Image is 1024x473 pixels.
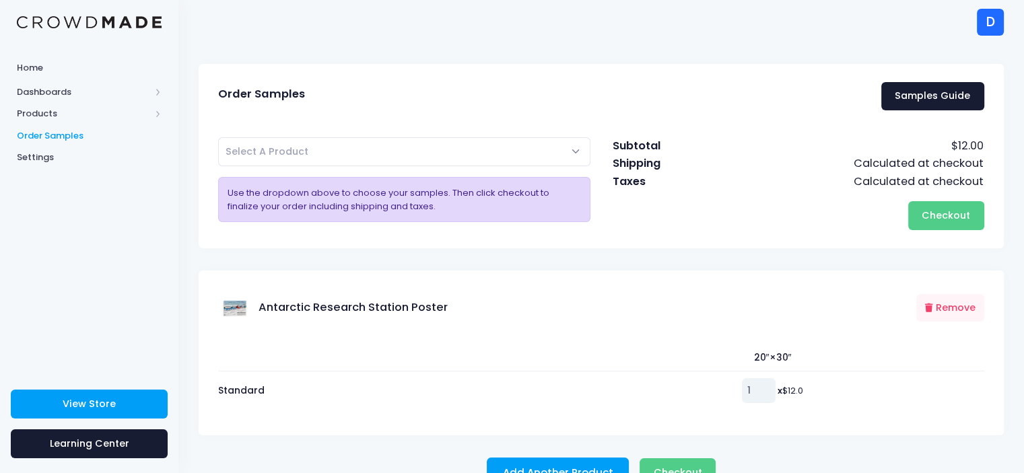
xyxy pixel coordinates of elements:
[50,437,129,450] span: Learning Center
[612,173,713,190] td: Taxes
[714,137,984,155] td: $12.00
[218,137,590,166] span: Select A Product
[881,82,984,111] a: Samples Guide
[612,155,713,172] td: Shipping
[17,129,162,143] span: Order Samples
[916,294,984,322] button: Remove
[63,397,116,410] span: View Store
[17,107,150,120] span: Products
[977,9,1004,36] div: D
[714,173,984,190] td: Calculated at checkout
[226,145,308,159] span: Select A Product
[17,61,162,75] span: Home
[17,151,162,164] span: Settings
[778,384,782,397] b: x
[218,87,305,101] span: Order Samples
[908,201,984,230] button: Checkout
[714,155,984,172] td: Calculated at checkout
[218,177,590,222] div: Use the dropdown above to choose your samples. Then click checkout to finalize your order includi...
[612,137,713,155] td: Subtotal
[218,371,554,409] td: Standard
[778,384,803,397] span: $12.0
[226,145,308,158] span: Select A Product
[11,429,168,458] a: Learning Center
[17,85,150,99] span: Dashboards
[922,209,970,222] span: Checkout
[11,390,168,419] a: View Store
[554,344,984,371] th: 20″×30″
[17,16,162,29] img: Logo
[218,290,448,326] div: Antarctic Research Station Poster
